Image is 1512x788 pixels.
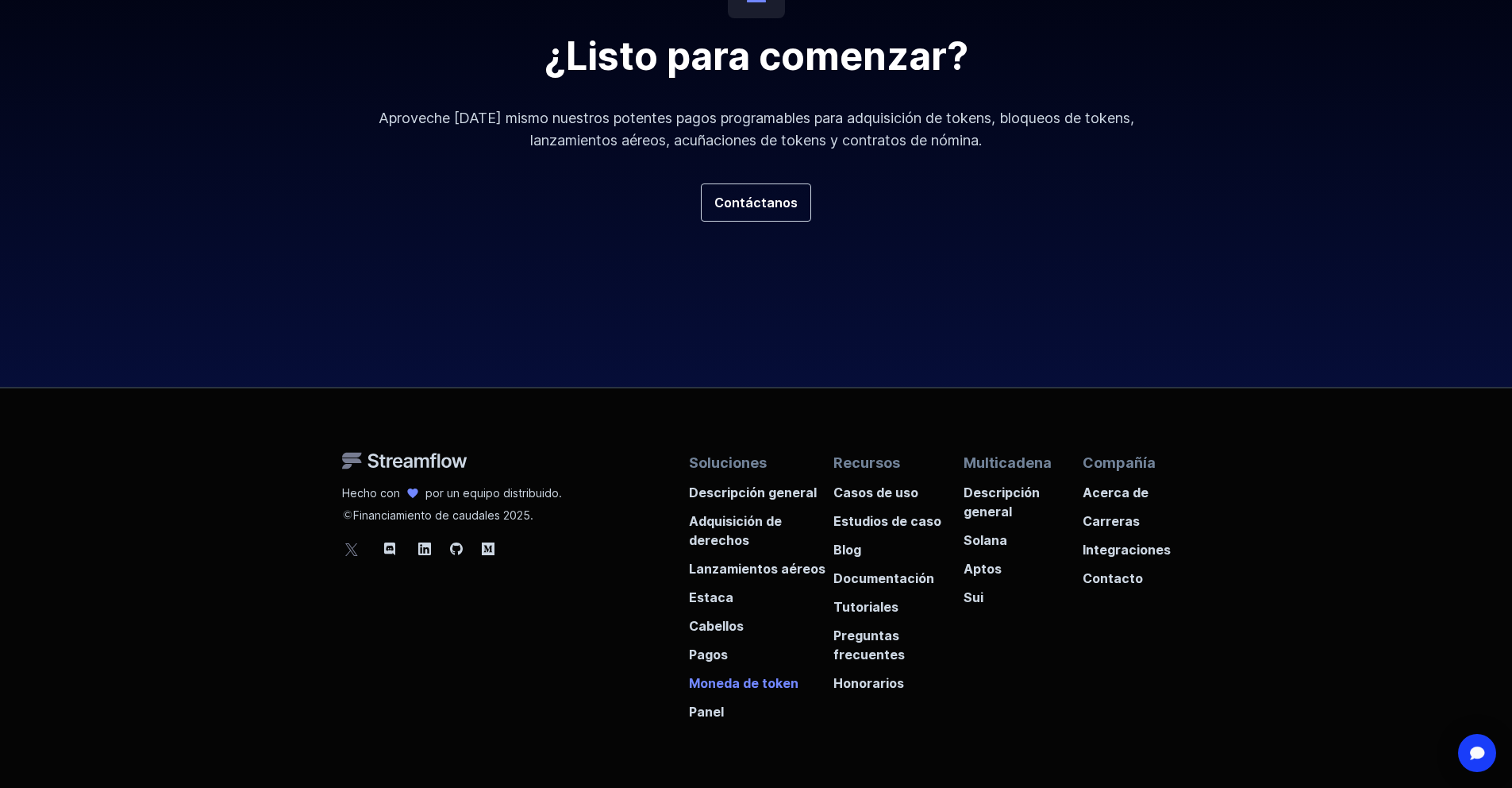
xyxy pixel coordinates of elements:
font: Carreras [1083,513,1140,529]
font: Aptos [964,561,1002,577]
a: Sui [964,578,1082,607]
a: Descripción general [964,473,1082,521]
font: Honorarios [833,675,904,691]
font: Documentación [833,570,934,586]
font: Preguntas frecuentes [833,628,905,662]
a: Pagos [689,635,834,664]
a: Contáctanos [701,183,811,222]
font: Pagos [689,647,728,662]
font: Contáctanos [714,195,798,211]
font: Multicadena [964,454,1052,471]
a: Blog [833,531,964,559]
a: Cabellos [689,607,834,635]
a: Moneda de token [689,664,834,693]
font: Soluciones [689,454,767,471]
font: Integraciones [1083,542,1171,558]
a: Adquisición de derechos [689,502,834,550]
a: Descripción general [689,473,834,502]
font: Contacto [1083,570,1143,586]
font: ¿Listo para comenzar? [544,33,968,79]
a: Integraciones [1083,531,1171,559]
a: Acerca de [1083,473,1171,502]
font: Blog [833,542,861,558]
font: por un equipo distribuido. [425,486,562,500]
font: Descripción general [689,485,817,500]
img: Logotipo de Streamflow [342,452,467,469]
font: Recursos [833,454,900,471]
font: Aproveche [DATE] mismo nuestros potentes pagos programables para adquisición de tokens, bloqueos ... [379,110,1134,149]
a: Lanzamientos aéreos [689,550,834,578]
a: Documentación [833,559,964,588]
a: Preguntas frecuentes [833,616,964,664]
a: Carreras [1083,502,1171,531]
font: Estudios de caso [833,513,941,529]
font: Acerca de [1083,485,1148,500]
font: Solana [964,532,1007,548]
a: Estudios de caso [833,502,964,531]
font: Moneda de token [689,675,798,691]
a: Casos de uso [833,473,964,502]
a: Solana [964,521,1082,550]
font: Tutoriales [833,599,898,615]
font: Estaca [689,589,733,605]
font: Hecho con [342,486,400,500]
a: Honorarios [833,664,964,693]
font: Adquisición de derechos [689,513,782,548]
a: Aptos [964,550,1082,578]
font: Sui [964,589,983,605]
div: Open Intercom Messenger [1458,734,1496,772]
a: Tutoriales [833,588,964,616]
font: Cabellos [689,618,744,634]
a: Estaca [689,578,834,607]
font: Financiamiento de caudales 2025. [353,508,533,522]
a: Contacto [1083,559,1171,588]
a: Panel [689,693,834,721]
font: Compañía [1083,454,1156,471]
font: Descripción general [964,485,1040,520]
font: Lanzamientos aéreos [689,561,825,577]
font: Casos de uso [833,485,918,500]
font: Panel [689,704,724,720]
